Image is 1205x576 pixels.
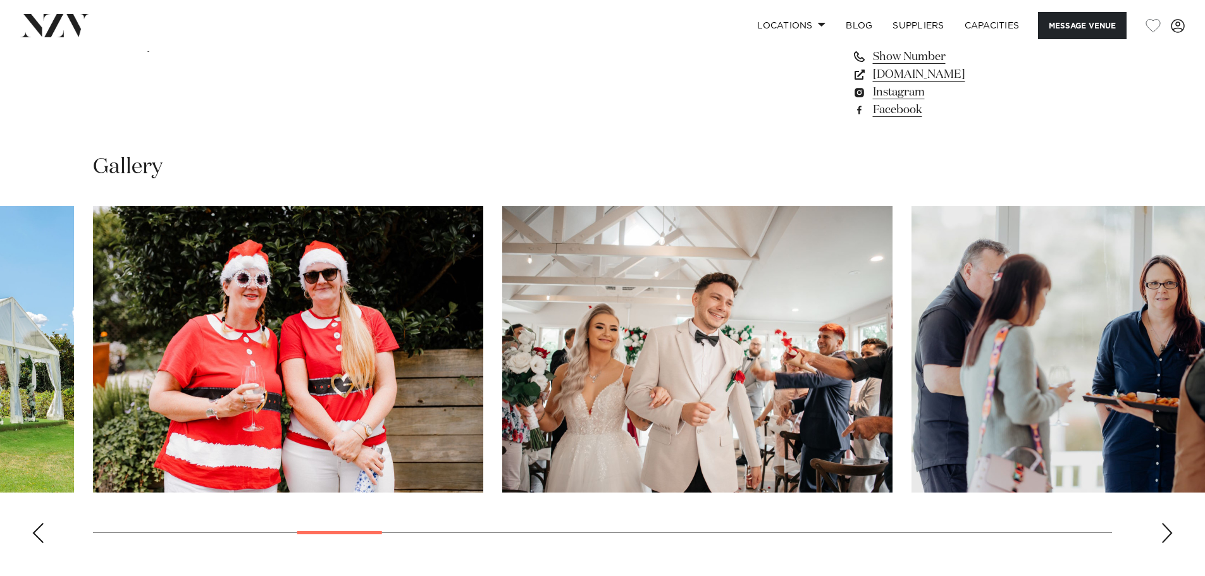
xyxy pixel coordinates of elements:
[93,153,163,181] h2: Gallery
[852,48,1058,66] a: Show Number
[955,12,1030,39] a: Capacities
[882,12,954,39] a: SUPPLIERS
[502,206,893,493] swiper-slide: 8 / 30
[852,83,1058,101] a: Instagram
[836,12,882,39] a: BLOG
[1038,12,1127,39] button: Message Venue
[747,12,836,39] a: Locations
[852,101,1058,119] a: Facebook
[20,14,89,37] img: nzv-logo.png
[93,206,483,493] swiper-slide: 7 / 30
[852,66,1058,83] a: [DOMAIN_NAME]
